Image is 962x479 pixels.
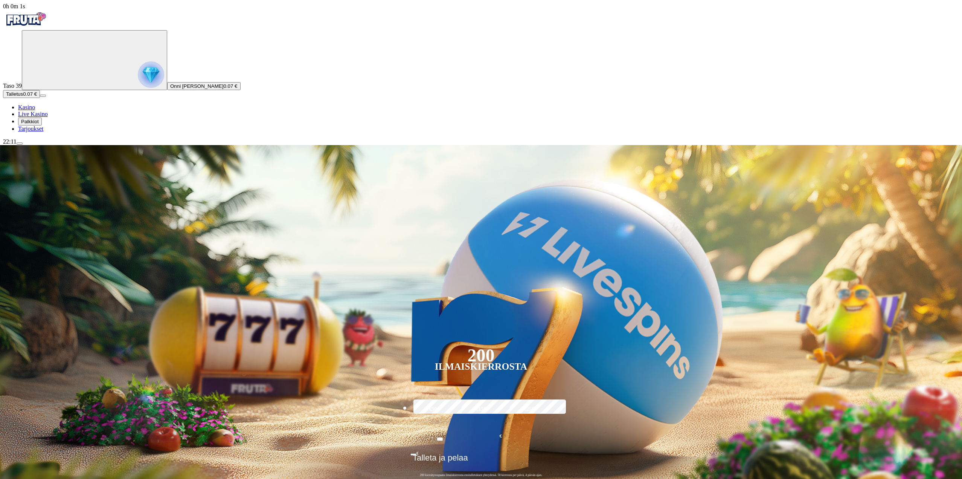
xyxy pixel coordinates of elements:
span: Talleta ja pelaa [413,453,468,468]
span: 22:11 [3,138,17,145]
button: menu [40,95,46,97]
label: €250 [508,398,550,420]
span: Tarjoukset [18,125,43,132]
button: Onni [PERSON_NAME]0.07 € [167,82,241,90]
span: Live Kasino [18,111,48,117]
a: gift-inverted iconTarjoukset [18,125,43,132]
span: Palkkiot [21,119,39,124]
span: Kasino [18,104,35,110]
div: 200 [467,351,494,360]
div: Ilmaiskierrosta [435,362,527,371]
span: Taso 39 [3,83,22,89]
button: reward progress [22,30,167,90]
label: €150 [460,398,502,420]
span: user session time [3,3,25,9]
a: diamond iconKasino [18,104,35,110]
span: 0.07 € [223,83,237,89]
img: reward progress [138,61,164,88]
span: € [416,451,419,455]
nav: Primary [3,10,959,132]
span: 0.07 € [23,91,37,97]
span: € [500,433,502,440]
label: €50 [412,398,454,420]
button: Talleta ja pelaa [410,453,552,468]
button: Talletusplus icon0.07 € [3,90,40,98]
span: 200 kierrätysvapaata ilmaiskierrosta ensitalletuksen yhteydessä. 50 kierrosta per päivä, 4 päivän... [410,473,552,477]
button: reward iconPalkkiot [18,118,42,125]
a: poker-chip iconLive Kasino [18,111,48,117]
button: menu [17,142,23,145]
a: Fruta [3,23,48,30]
span: Talletus [6,91,23,97]
img: Fruta [3,10,48,29]
span: Onni [PERSON_NAME] [170,83,223,89]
